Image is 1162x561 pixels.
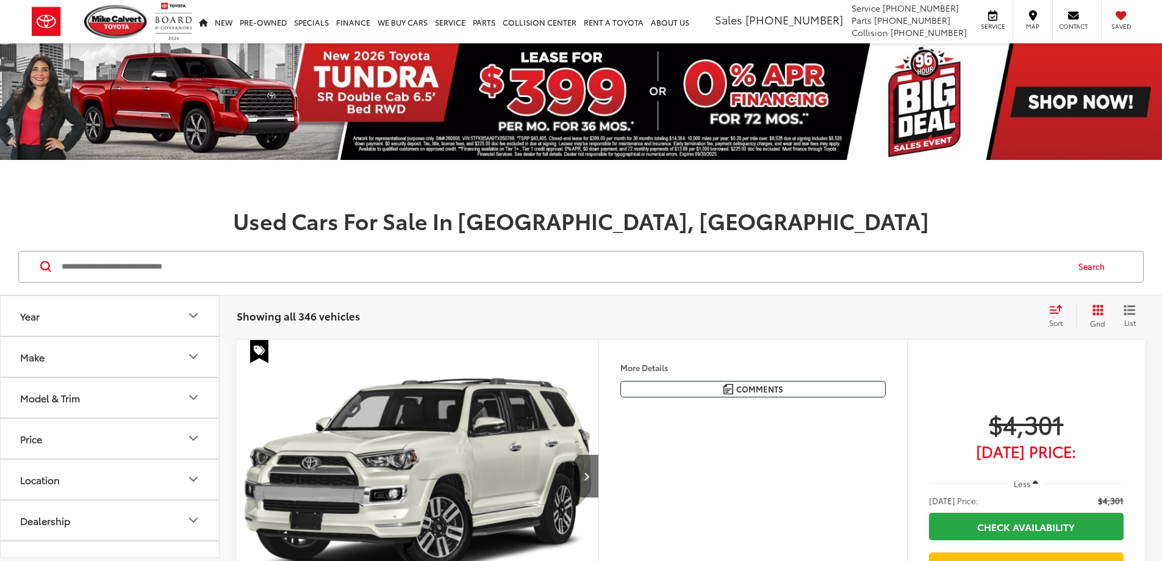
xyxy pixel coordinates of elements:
button: Grid View [1076,304,1114,328]
div: Price [20,433,42,444]
img: Mike Calvert Toyota [84,5,149,38]
img: Comments [723,384,733,394]
button: PricePrice [1,419,220,458]
div: Dealership [186,513,201,527]
button: Less [1008,472,1045,494]
a: Check Availability [929,513,1124,540]
span: Special [250,340,268,363]
div: Model & Trim [20,392,80,404]
button: YearYear [1,296,220,336]
span: Service [852,2,880,14]
div: Year [20,310,40,322]
div: Model & Trim [186,390,201,405]
span: Grid [1090,318,1105,328]
span: $4,301 [1098,494,1124,507]
button: DealershipDealership [1,501,220,540]
span: Comments [736,383,783,395]
input: Search by Make, Model, or Keyword [60,252,1067,281]
button: Search [1067,252,1122,282]
button: Next image [574,455,598,498]
span: Less [1014,478,1030,489]
span: [PHONE_NUMBER] [883,2,959,14]
span: [PHONE_NUMBER] [874,14,950,26]
span: Sort [1049,317,1063,328]
button: LocationLocation [1,460,220,499]
div: Price [186,431,201,446]
span: Collision [852,26,888,38]
button: List View [1114,304,1145,328]
div: Make [20,351,45,363]
h4: More Details [620,363,886,372]
span: Service [979,22,1006,31]
div: Location [20,474,60,485]
div: Dealership [20,515,70,526]
button: Model & TrimModel & Trim [1,378,220,418]
span: Showing all 346 vehicles [237,308,360,323]
span: [PHONE_NUMBER] [745,12,843,27]
div: Location [186,472,201,487]
span: [DATE] Price: [929,494,978,507]
span: $4,301 [929,408,1124,439]
span: [DATE] Price: [929,445,1124,457]
span: Contact [1059,22,1088,31]
div: Year [186,308,201,323]
span: Sales [715,12,742,27]
span: Map [1019,22,1046,31]
span: [PHONE_NUMBER] [891,26,967,38]
button: Comments [620,381,886,397]
div: Make [186,349,201,364]
button: Select sort value [1043,304,1076,328]
span: List [1124,317,1136,328]
span: Parts [852,14,872,26]
span: Saved [1108,22,1135,31]
button: MakeMake [1,337,220,377]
